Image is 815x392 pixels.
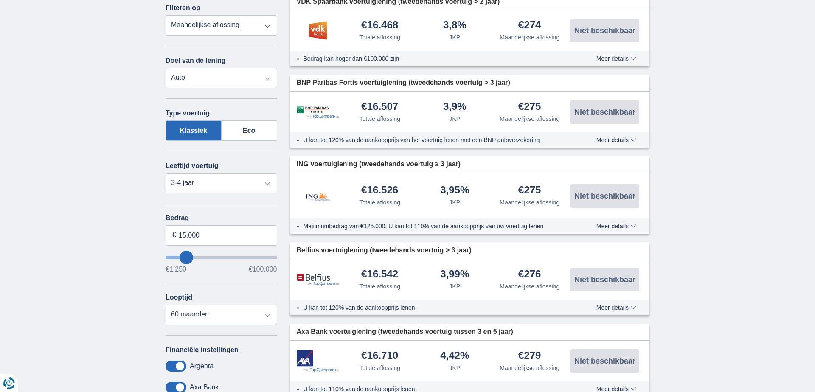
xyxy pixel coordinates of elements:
[590,304,643,311] button: Meer details
[570,268,639,291] button: Niet beschikbaar
[297,160,461,169] span: ING voertuiglening (tweedehands voertuig ≥ 3 jaar)
[249,266,277,273] span: €100.000
[172,230,176,240] span: €
[570,349,639,373] button: Niet beschikbaar
[449,115,460,123] div: JKP
[190,384,219,391] label: Axa Bank
[449,198,460,207] div: JKP
[596,56,636,62] span: Meer details
[590,223,643,230] button: Meer details
[570,19,639,42] button: Niet beschikbaar
[570,184,639,208] button: Niet beschikbaar
[596,305,636,311] span: Meer details
[166,109,210,117] label: Type voertuig
[297,246,472,255] span: Belfius voertuiglening (tweedehands voertuig > 3 jaar)
[297,182,339,210] img: product.pl.alt ING
[166,346,239,354] label: Financiële instellingen
[500,282,559,291] div: Maandelijkse aflossing
[574,357,635,365] span: Niet beschikbaar
[166,294,192,301] label: Looptijd
[359,198,400,207] div: Totale aflossing
[440,269,469,280] div: 3,99%
[359,364,400,372] div: Totale aflossing
[574,108,635,116] span: Niet beschikbaar
[440,350,469,362] div: 4,42%
[440,185,469,196] div: 3,95%
[518,101,541,113] div: €275
[518,185,541,196] div: €275
[359,115,400,123] div: Totale aflossing
[166,4,200,12] label: Filteren op
[190,362,214,370] label: Argenta
[596,386,636,392] span: Meer details
[304,54,565,63] li: Bedrag kan hoger dan €100.000 zijn
[518,20,541,31] div: €274
[443,20,467,31] div: 3,8%
[596,137,636,143] span: Meer details
[166,214,277,222] label: Bedrag
[166,57,225,64] label: Doel van de lening
[574,192,635,200] span: Niet beschikbaar
[500,364,559,372] div: Maandelijkse aflossing
[297,20,339,41] img: product.pl.alt VDK bank
[500,115,559,123] div: Maandelijkse aflossing
[304,222,565,230] li: Maximumbedrag van €125.000; U kan tot 110% van de aankoopprijs van uw voertuig lenen
[570,100,639,124] button: Niet beschikbaar
[500,33,559,42] div: Maandelijkse aflossing
[449,282,460,291] div: JKP
[166,162,218,170] label: Leeftijd voertuig
[297,274,339,286] img: product.pl.alt Belfius
[359,33,400,42] div: Totale aflossing
[166,256,277,259] input: wantToBorrow
[500,198,559,207] div: Maandelijkse aflossing
[304,303,565,312] li: U kan tot 120% van de aankoopprijs lenen
[518,350,541,362] div: €279
[297,106,339,118] img: product.pl.alt BNP Paribas Fortis
[359,282,400,291] div: Totale aflossing
[590,137,643,143] button: Meer details
[361,20,398,31] div: €16.468
[518,269,541,280] div: €276
[596,223,636,229] span: Meer details
[574,27,635,34] span: Niet beschikbaar
[166,266,186,273] span: €1.250
[297,78,510,88] span: BNP Paribas Fortis voertuiglening (tweedehands voertuig > 3 jaar)
[297,350,339,372] img: product.pl.alt Axa Bank
[361,350,398,362] div: €16.710
[574,276,635,283] span: Niet beschikbaar
[166,120,222,141] label: Klassiek
[443,101,467,113] div: 3,9%
[361,101,398,113] div: €16.507
[449,33,460,42] div: JKP
[590,55,643,62] button: Meer details
[222,120,277,141] label: Eco
[304,136,565,144] li: U kan tot 120% van de aankoopprijs van het voertuig lenen met een BNP autoverzekering
[361,269,398,280] div: €16.542
[297,327,513,337] span: Axa Bank voertuiglening (tweedehands voertuig tussen 3 en 5 jaar)
[361,185,398,196] div: €16.526
[449,364,460,372] div: JKP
